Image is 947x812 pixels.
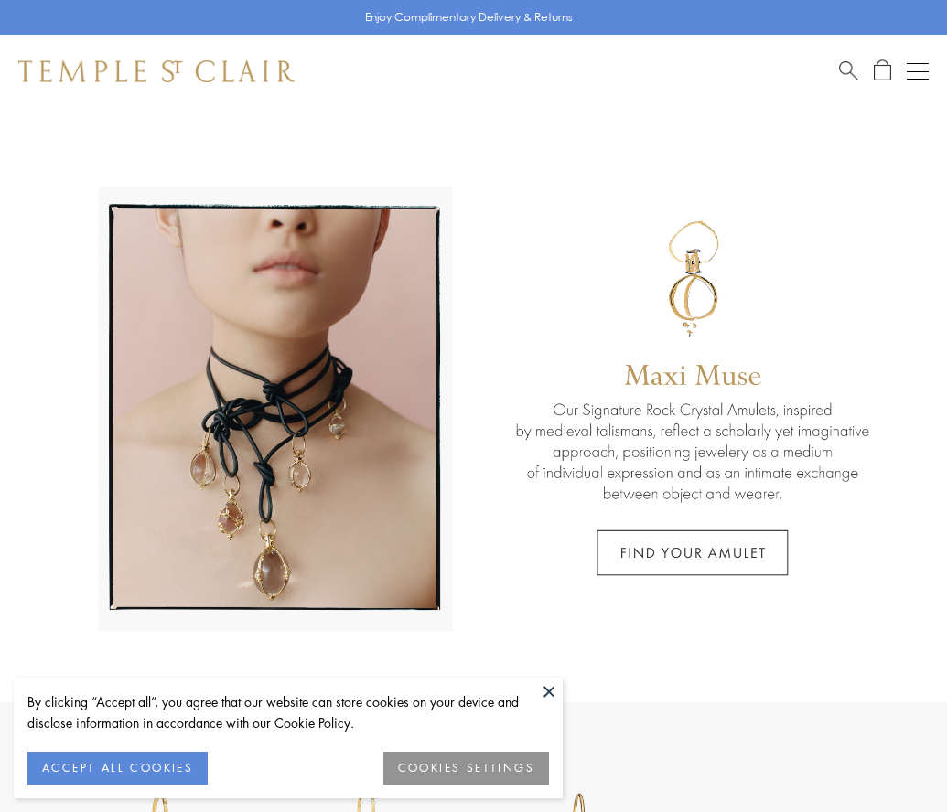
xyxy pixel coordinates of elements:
img: Temple St. Clair [18,60,295,82]
button: COOKIES SETTINGS [383,752,549,785]
a: Open Shopping Bag [874,59,891,82]
button: ACCEPT ALL COOKIES [27,752,208,785]
div: By clicking “Accept all”, you agree that our website can store cookies on your device and disclos... [27,691,549,733]
a: Search [839,59,858,82]
button: Open navigation [907,60,929,82]
p: Enjoy Complimentary Delivery & Returns [365,8,573,27]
